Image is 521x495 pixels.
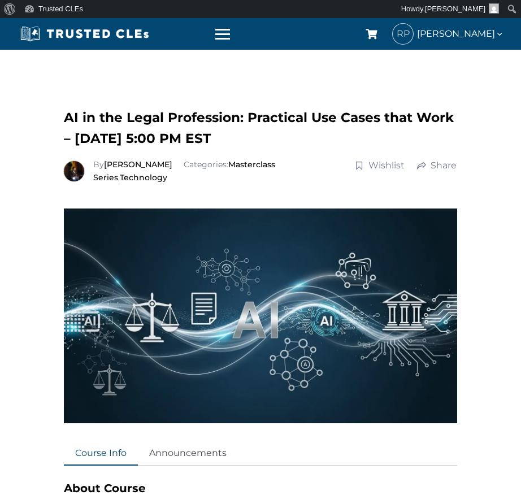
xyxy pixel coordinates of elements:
[120,172,167,183] a: Technology
[64,441,138,466] a: Course Info
[138,441,238,466] a: Announcements
[104,159,172,170] a: [PERSON_NAME]
[64,110,454,146] span: AI in the Legal Profession: Practical Use Cases that Work – [DATE] 5:00 PM EST
[64,209,457,423] img: AI-in-the-Legal-Profession.webp
[64,161,84,181] img: Richard Estevez
[425,5,485,13] span: [PERSON_NAME]
[93,159,275,182] a: Masterclass Series
[417,27,504,41] span: [PERSON_NAME]
[17,25,152,42] img: Trusted CLEs
[393,24,413,44] span: RP
[93,158,341,184] div: Categories: ,
[416,159,457,172] a: Share
[354,159,405,172] a: Wishlist
[93,159,175,170] span: By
